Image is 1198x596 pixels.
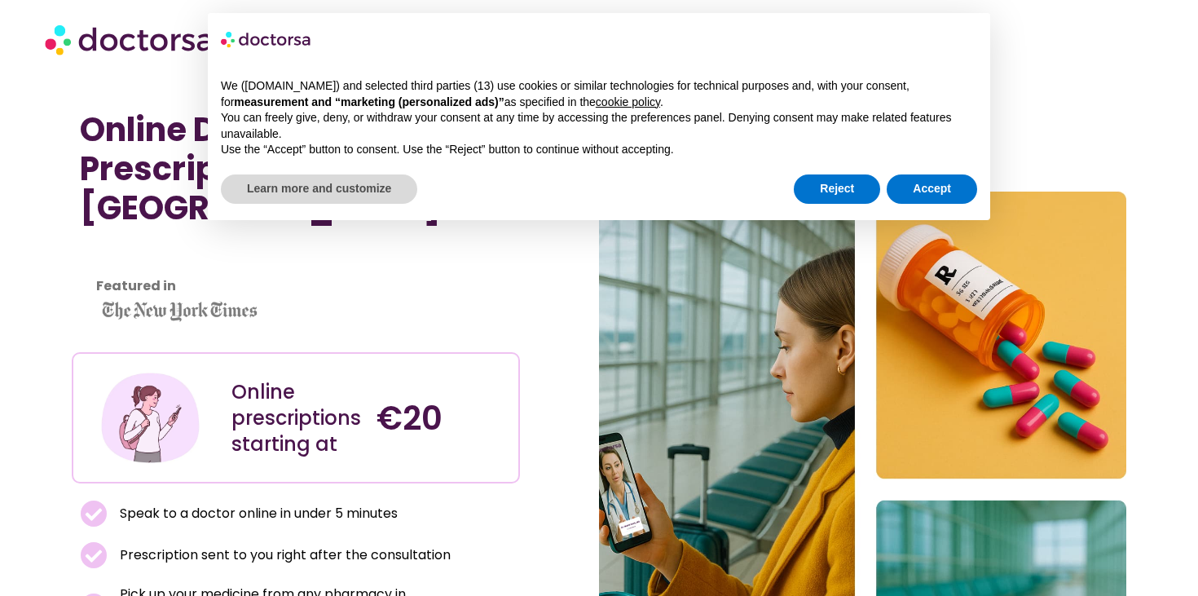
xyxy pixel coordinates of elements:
iframe: Customer reviews powered by Trustpilot [80,244,324,263]
h1: Online Doctor Prescription in [GEOGRAPHIC_DATA] [80,110,512,227]
button: Reject [794,174,880,204]
p: We ([DOMAIN_NAME]) and selected third parties (13) use cookies or similar technologies for techni... [221,78,977,110]
p: You can freely give, deny, or withdraw your consent at any time by accessing the preferences pane... [221,110,977,142]
button: Learn more and customize [221,174,417,204]
span: Prescription sent to you right after the consultation [116,544,451,567]
img: logo [221,26,312,52]
h4: €20 [377,399,506,438]
span: Speak to a doctor online in under 5 minutes [116,502,398,525]
iframe: Customer reviews powered by Trustpilot [80,263,512,283]
strong: Featured in [96,276,176,295]
a: cookie policy [596,95,660,108]
strong: measurement and “marketing (personalized ads)” [234,95,504,108]
div: Online prescriptions starting at [231,379,361,457]
img: Illustration depicting a young woman in a casual outfit, engaged with her smartphone. She has a p... [99,366,202,470]
button: Accept [887,174,977,204]
p: Use the “Accept” button to consent. Use the “Reject” button to continue without accepting. [221,142,977,158]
